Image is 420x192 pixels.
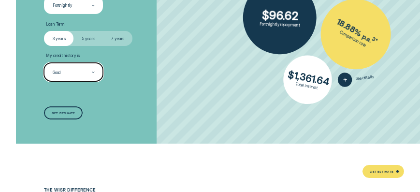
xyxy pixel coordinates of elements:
[53,3,72,8] div: Fortnightly
[362,165,404,178] a: Get Estimate
[44,31,73,45] label: 3 years
[53,70,61,75] div: Good
[103,31,132,45] label: 7 years
[337,70,374,88] button: See details
[46,22,65,27] span: Loan Term
[46,53,80,58] span: My credit history is
[44,106,82,119] a: Get estimate
[355,74,374,81] span: See details
[73,31,103,45] label: 5 years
